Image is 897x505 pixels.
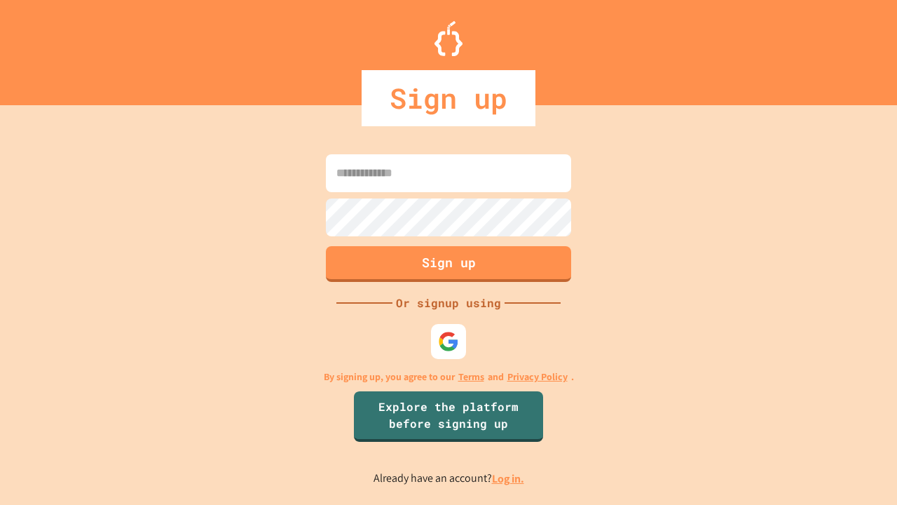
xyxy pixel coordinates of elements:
[362,70,535,126] div: Sign up
[438,331,459,352] img: google-icon.svg
[374,470,524,487] p: Already have an account?
[781,388,883,447] iframe: chat widget
[326,246,571,282] button: Sign up
[434,21,463,56] img: Logo.svg
[838,449,883,491] iframe: chat widget
[507,370,568,384] a: Privacy Policy
[354,391,543,442] a: Explore the platform before signing up
[492,471,524,486] a: Log in.
[458,370,484,384] a: Terms
[392,295,505,311] div: Or signup using
[324,370,574,384] p: By signing up, you agree to our and .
